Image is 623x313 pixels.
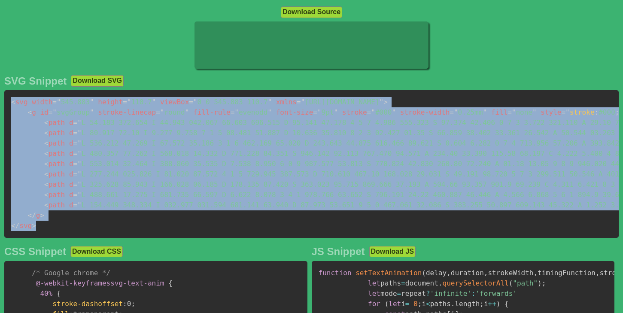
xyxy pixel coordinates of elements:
[538,279,542,287] span: )
[480,300,484,308] span: ;
[73,191,78,199] span: =
[69,160,73,168] span: d
[28,108,36,116] span: g
[57,98,61,106] span: "
[44,139,49,147] span: <
[413,300,418,308] span: 0
[98,98,123,106] span: height
[11,98,28,106] span: svg
[368,300,380,308] span: for
[44,170,49,178] span: <
[98,108,156,116] span: stroke-linecap
[319,269,352,277] span: function
[488,300,496,308] span: ++
[512,108,516,116] span: "
[484,269,488,277] span: ,
[90,108,94,116] span: "
[276,108,313,116] span: font-size
[160,108,164,116] span: "
[426,300,430,308] span: <
[496,300,501,308] span: )
[508,108,536,116] span: none
[40,211,44,219] span: >
[127,98,131,106] span: "
[44,201,49,209] span: <
[73,170,78,178] span: =
[367,108,371,116] span: =
[77,129,82,137] span: "
[392,108,396,116] span: "
[44,191,65,199] span: path
[509,279,513,287] span: (
[77,191,82,199] span: "
[73,149,78,158] span: =
[367,108,396,116] span: #000
[185,108,189,116] span: "
[11,222,19,230] span: </
[356,269,422,277] span: setTextAnimation
[11,222,32,230] span: svg
[71,75,124,86] button: Download SVG
[44,149,65,158] span: path
[44,201,65,209] span: path
[73,119,78,127] span: =
[380,98,384,106] span: "
[69,149,73,158] span: d
[73,201,78,209] span: =
[281,6,342,18] button: Download Source
[73,160,78,168] span: =
[168,279,173,287] span: {
[397,289,401,298] span: =
[615,108,620,116] span: ;
[69,139,73,147] span: d
[73,139,78,147] span: =
[156,108,160,116] span: =
[438,279,443,287] span: .
[52,300,123,308] span: stroke-dashoffset
[44,191,49,199] span: <
[52,98,57,106] span: =
[36,279,110,287] span: @-webkit-keyframes
[541,108,561,116] span: style
[450,108,487,116] span: 0.25mm
[297,98,383,106] span: [URL][DOMAIN_NAME]
[234,108,239,116] span: "
[231,108,272,116] span: evenodd
[49,108,53,116] span: =
[131,300,135,308] span: ;
[508,108,512,116] span: =
[401,279,405,287] span: =
[44,160,49,168] span: <
[533,269,538,277] span: ,
[385,300,389,308] span: (
[476,289,517,298] span: 'forwards'
[193,98,198,106] span: "
[193,108,231,116] span: fill-rule
[69,129,73,137] span: d
[369,246,416,257] button: Download JS
[570,108,595,116] span: stroke
[77,160,82,168] span: "
[156,108,189,116] span: round
[542,279,546,287] span: ;
[561,108,569,116] span: ="
[90,98,94,106] span: "
[267,98,272,106] span: "
[451,300,455,308] span: .
[426,289,430,298] span: ?
[123,300,127,308] span: :
[44,180,65,188] span: path
[57,289,61,298] span: {
[28,211,40,219] span: g
[189,98,272,106] span: 0 0 545.883 110.7
[267,108,272,116] span: "
[44,180,49,188] span: <
[317,108,322,116] span: "
[69,201,73,209] span: d
[313,108,338,116] span: 9pt
[44,129,65,137] span: path
[28,211,36,219] span: </
[532,108,537,116] span: "
[77,139,82,147] span: "
[36,279,164,287] span: svg-text-anim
